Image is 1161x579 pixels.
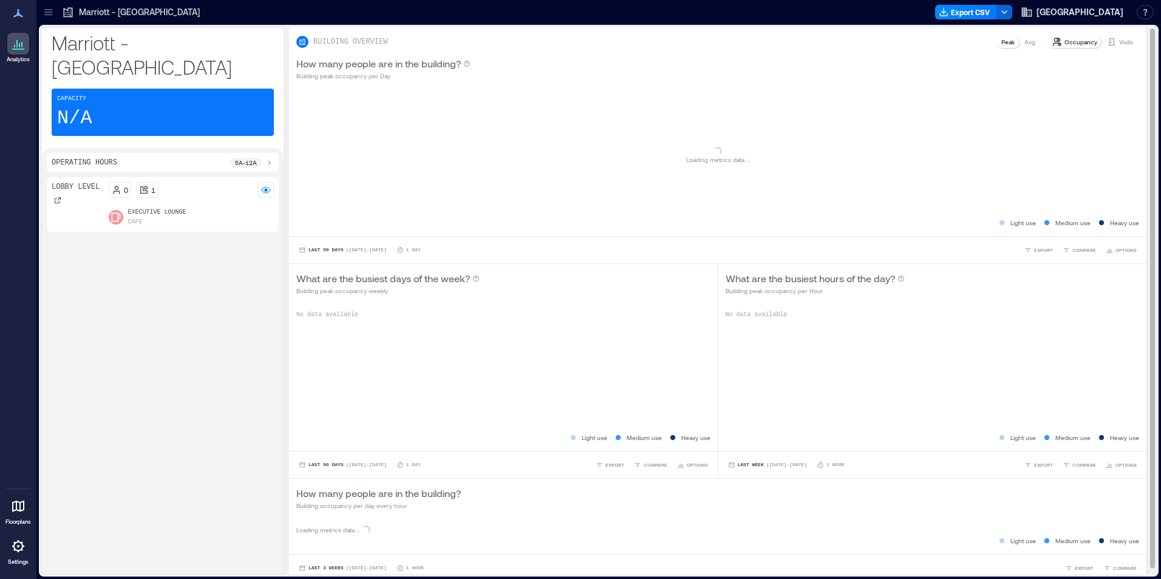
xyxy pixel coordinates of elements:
p: Loading metrics data ... [686,155,750,164]
p: Marriott - [GEOGRAPHIC_DATA] [79,6,200,18]
span: EXPORT [1034,461,1053,469]
p: Executive Lounge [128,208,186,217]
p: N/A [57,106,92,130]
p: What are the busiest hours of the day? [726,271,895,286]
button: COMPARE [632,459,670,471]
p: Medium use [1055,218,1091,228]
p: What are the busiest days of the week? [296,271,470,286]
p: No data available [296,310,710,320]
p: 1 Day [406,461,421,469]
p: 1 Day [406,246,421,254]
p: Floorplans [5,518,31,526]
p: Medium use [1055,536,1091,546]
span: EXPORT [1075,564,1094,572]
span: COMPARE [1072,461,1096,469]
button: EXPORT [1022,459,1055,471]
p: Light use [1010,433,1036,442]
p: Operating Hours [52,158,117,168]
button: OPTIONS [1103,459,1139,471]
p: Building peak occupancy per Hour [726,286,905,296]
p: No data available [726,310,1140,320]
p: BUILDING OVERVIEW [313,37,387,47]
span: [GEOGRAPHIC_DATA] [1037,6,1123,18]
button: OPTIONS [675,459,710,471]
p: Light use [1010,536,1036,546]
button: COMPARE [1060,244,1098,256]
p: Cafe [128,217,143,227]
p: Analytics [7,56,30,63]
button: Export CSV [935,5,997,19]
button: OPTIONS [1103,244,1139,256]
p: Heavy use [1110,536,1139,546]
span: EXPORT [605,461,624,469]
button: Last 90 Days |[DATE]-[DATE] [296,244,389,256]
p: Settings [8,558,29,566]
span: EXPORT [1034,246,1053,254]
p: Building occupancy per day every hour [296,501,461,510]
span: COMPARE [644,461,667,469]
button: EXPORT [1063,562,1096,574]
p: Capacity [57,94,86,104]
p: Light use [1010,218,1036,228]
p: 1 Hour [826,461,844,469]
p: Occupancy [1064,37,1097,47]
p: Medium use [627,433,662,442]
p: Avg [1024,37,1035,47]
p: How many people are in the building? [296,56,461,71]
p: Heavy use [1110,218,1139,228]
p: Light use [582,433,607,442]
p: Building peak occupancy weekly [296,286,480,296]
button: Last Week |[DATE]-[DATE] [726,459,809,471]
button: COMPARE [1101,562,1139,574]
p: 5a - 12a [235,158,257,168]
a: Floorplans [2,492,35,529]
p: Marriott - [GEOGRAPHIC_DATA] [52,30,274,79]
p: Heavy use [1110,433,1139,442]
span: OPTIONS [687,461,708,469]
button: COMPARE [1060,459,1098,471]
button: EXPORT [1022,244,1055,256]
p: Peak [1001,37,1015,47]
button: [GEOGRAPHIC_DATA] [1017,2,1127,22]
p: Loading metrics data ... [296,525,360,535]
a: Analytics [3,29,33,67]
p: Visits [1119,37,1133,47]
a: Settings [4,532,33,569]
button: Last 90 Days |[DATE]-[DATE] [296,459,389,471]
p: Heavy use [681,433,710,442]
span: OPTIONS [1115,246,1137,254]
p: Lobby Level [52,182,100,192]
p: How many people are in the building? [296,486,461,501]
p: Building peak occupancy per Day [296,71,471,81]
p: 1 [151,185,155,195]
p: 0 [124,185,128,195]
button: EXPORT [593,459,627,471]
button: Last 3 Weeks |[DATE]-[DATE] [296,562,389,574]
span: COMPARE [1072,246,1096,254]
p: 1 Hour [406,564,424,572]
span: OPTIONS [1115,461,1137,469]
p: Medium use [1055,433,1091,442]
span: COMPARE [1113,564,1137,572]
